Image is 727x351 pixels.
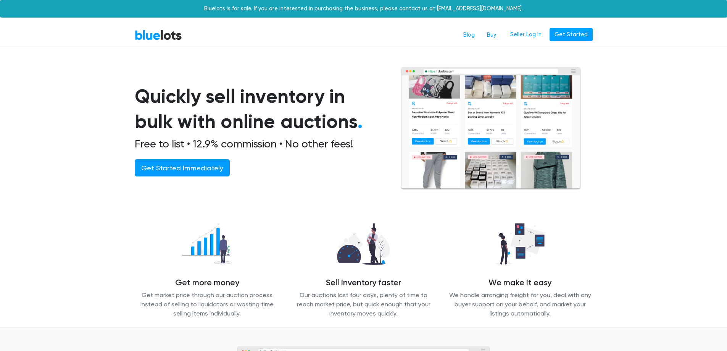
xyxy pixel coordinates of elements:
[135,84,382,134] h1: Quickly sell inventory in bulk with online auctions
[135,291,280,318] p: Get market price through our auction process instead of selling to liquidators or wasting time se...
[448,278,593,288] h4: We make it easy
[291,278,436,288] h4: Sell inventory faster
[550,28,593,42] a: Get Started
[489,219,550,269] img: we_manage-77d26b14627abc54d025a00e9d5ddefd645ea4957b3cc0d2b85b0966dac19dae.png
[481,28,502,42] a: Buy
[358,110,363,133] span: .
[135,29,182,40] a: BlueLots
[135,137,382,150] h2: Free to list • 12.9% commission • No other fees!
[135,278,280,288] h4: Get more money
[291,291,436,318] p: Our auctions last four days, plenty of time to reach market price, but quick enough that your inv...
[331,219,396,269] img: sell_faster-bd2504629311caa3513348c509a54ef7601065d855a39eafb26c6393f8aa8a46.png
[457,28,481,42] a: Blog
[448,291,593,318] p: We handle arranging freight for you, deal with any buyer support on your behalf, and market your ...
[135,159,230,176] a: Get Started Immediately
[176,219,238,269] img: recover_more-49f15717009a7689fa30a53869d6e2571c06f7df1acb54a68b0676dd95821868.png
[505,28,546,42] a: Seller Log In
[400,67,581,190] img: browserlots-effe8949e13f0ae0d7b59c7c387d2f9fb811154c3999f57e71a08a1b8b46c466.png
